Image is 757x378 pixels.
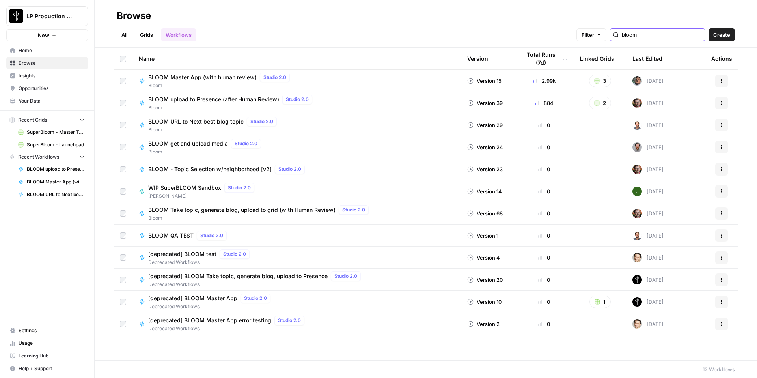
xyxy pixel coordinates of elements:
a: [deprecated] BLOOM Master App error testingStudio 2.0Deprecated Workflows [139,316,455,332]
img: ek1x7jvswsmo9dhftwa1xhhhh80n [632,165,642,174]
a: WIP SuperBLOOM SandboxStudio 2.0[PERSON_NAME] [139,183,455,200]
div: [DATE] [632,120,664,130]
span: Bloom [148,148,264,155]
a: BLOOM Master App (with human review) [15,176,88,188]
span: Studio 2.0 [228,184,251,191]
span: Studio 2.0 [200,232,223,239]
button: New [6,29,88,41]
span: Filter [582,31,594,39]
a: BLOOM - Topic Selection w/neighborhood [v2]Studio 2.0 [139,165,455,174]
span: Insights [19,72,84,79]
div: Linked Grids [580,48,614,69]
span: Studio 2.0 [342,206,365,213]
span: BLOOM URL to Next best blog topic [148,118,244,125]
span: Browse [19,60,84,67]
span: Studio 2.0 [235,140,257,147]
span: Studio 2.0 [334,273,357,280]
a: All [117,28,132,41]
img: u93l1oyz1g39q1i4vkrv6vz0p6p4 [632,76,642,86]
img: fdbthlkohqvq3b2ybzi3drh0kqcb [632,120,642,130]
div: 0 [521,254,567,262]
div: Version 24 [467,143,503,151]
button: Create [709,28,735,41]
a: Workflows [161,28,196,41]
a: Grids [135,28,158,41]
img: s490wiz4j6jcuzx6yvvs5e0w4nek [632,297,642,307]
a: SuperBloom - Launchpad [15,138,88,151]
div: [DATE] [632,165,664,174]
span: Your Data [19,97,84,105]
a: BLOOM Take topic, generate blog, upload to grid (with Human Review)Studio 2.0Bloom [139,205,455,222]
div: Version 29 [467,121,503,129]
span: Bloom [148,82,293,89]
a: BLOOM upload to Presence (after Human Review) [15,163,88,176]
span: BLOOM upload to Presence (after Human Review) [27,166,84,173]
span: Opportunities [19,85,84,92]
a: Settings [6,324,88,337]
span: [deprecated] BLOOM Take topic, generate blog, upload to Presence [148,272,328,280]
div: [DATE] [632,187,664,196]
span: Home [19,47,84,54]
div: 2.99k [521,77,567,85]
div: 0 [521,298,567,306]
span: [deprecated] BLOOM test [148,250,216,258]
span: LP Production Workloads [26,12,74,20]
img: ek1x7jvswsmo9dhftwa1xhhhh80n [632,98,642,108]
a: [deprecated] BLOOM Take topic, generate blog, upload to PresenceStudio 2.0Deprecated Workflows [139,271,455,288]
div: Version 2 [467,320,500,328]
div: [DATE] [632,275,664,284]
span: BLOOM Master App (with human review) [148,73,257,81]
div: [DATE] [632,142,664,152]
a: Learning Hub [6,350,88,362]
button: 1 [589,296,611,308]
input: Search [622,31,702,39]
button: 2 [589,97,611,109]
span: BLOOM - Topic Selection w/neighborhood [v2] [148,165,272,173]
a: Usage [6,337,88,350]
a: [deprecated] BLOOM testStudio 2.0Deprecated Workflows [139,249,455,266]
div: [DATE] [632,319,664,329]
a: BLOOM Master App (with human review)Studio 2.0Bloom [139,73,455,89]
div: 12 Workflows [703,365,735,373]
button: Recent Workflows [6,151,88,163]
img: LP Production Workloads Logo [9,9,23,23]
span: Settings [19,327,84,334]
img: ek1x7jvswsmo9dhftwa1xhhhh80n [632,209,642,218]
span: Recent Grids [18,116,47,124]
div: Version 1 [467,232,498,240]
div: 0 [521,210,567,217]
div: [DATE] [632,98,664,108]
span: Bloom [148,126,280,133]
div: [DATE] [632,297,664,307]
div: Total Runs (7d) [521,48,567,69]
div: Browse [117,9,151,22]
div: Version 39 [467,99,503,107]
img: s490wiz4j6jcuzx6yvvs5e0w4nek [632,275,642,284]
div: [DATE] [632,253,664,262]
div: Version 10 [467,298,502,306]
div: Version 14 [467,187,502,195]
div: 0 [521,187,567,195]
a: Home [6,44,88,57]
span: New [38,31,49,39]
a: BLOOM URL to Next best blog topicStudio 2.0Bloom [139,117,455,133]
span: Studio 2.0 [278,166,301,173]
img: olqs3go1b4m73rizhvw5914cwa42 [632,187,642,196]
div: [DATE] [632,76,664,86]
span: Studio 2.0 [223,251,246,258]
span: [deprecated] BLOOM Master App [148,294,237,302]
span: Learning Hub [19,352,84,359]
img: j7temtklz6amjwtjn5shyeuwpeb0 [632,319,642,329]
img: j7temtklz6amjwtjn5shyeuwpeb0 [632,253,642,262]
span: BLOOM QA TEST [148,232,194,240]
span: Studio 2.0 [244,295,267,302]
span: Help + Support [19,365,84,372]
div: 0 [521,121,567,129]
div: 0 [521,276,567,284]
div: 0 [521,232,567,240]
span: BLOOM get and upload media [148,140,228,148]
div: Last Edited [632,48,662,69]
span: BLOOM URL to Next best blog topic [27,191,84,198]
div: [DATE] [632,231,664,240]
span: Deprecated Workflows [148,281,364,288]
